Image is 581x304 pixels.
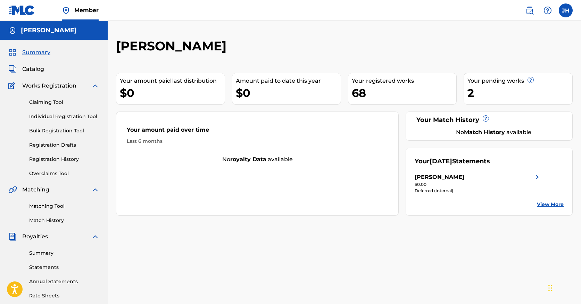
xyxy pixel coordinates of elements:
[91,82,99,90] img: expand
[120,85,225,101] div: $0
[29,170,99,177] a: Overclaims Tool
[8,65,44,73] a: CatalogCatalog
[8,5,35,15] img: MLC Logo
[464,129,505,135] strong: Match History
[415,173,541,194] a: [PERSON_NAME]right chevron icon$0.00Deferred (Internal)
[8,26,17,35] img: Accounts
[541,3,555,17] div: Help
[22,82,76,90] span: Works Registration
[525,6,534,15] img: search
[352,85,457,101] div: 68
[543,6,552,15] img: help
[8,82,17,90] img: Works Registration
[546,271,581,304] iframe: Chat Widget
[127,126,388,138] div: Your amount paid over time
[415,173,464,181] div: [PERSON_NAME]
[8,232,17,241] img: Royalties
[352,77,457,85] div: Your registered works
[548,278,553,298] div: Drag
[29,141,99,149] a: Registration Drafts
[236,77,341,85] div: Amount paid to date this year
[29,264,99,271] a: Statements
[8,186,17,194] img: Matching
[8,48,50,57] a: SummarySummary
[116,38,230,54] h2: [PERSON_NAME]
[415,157,490,166] div: Your Statements
[29,217,99,224] a: Match History
[116,155,398,164] div: No available
[22,186,49,194] span: Matching
[8,48,17,57] img: Summary
[423,128,564,137] div: No available
[533,173,541,181] img: right chevron icon
[415,115,564,125] div: Your Match History
[29,156,99,163] a: Registration History
[559,3,573,17] div: User Menu
[415,181,541,188] div: $0.00
[230,156,266,163] strong: royalty data
[29,99,99,106] a: Claiming Tool
[29,292,99,299] a: Rate Sheets
[467,77,572,85] div: Your pending works
[127,138,388,145] div: Last 6 months
[29,278,99,285] a: Annual Statements
[537,201,564,208] a: View More
[29,127,99,134] a: Bulk Registration Tool
[523,3,537,17] a: Public Search
[415,188,541,194] div: Deferred (Internal)
[467,85,572,101] div: 2
[74,6,99,14] span: Member
[62,6,70,15] img: Top Rightsholder
[22,65,44,73] span: Catalog
[483,116,489,121] span: ?
[22,48,50,57] span: Summary
[22,232,48,241] span: Royalties
[8,65,17,73] img: Catalog
[120,77,225,85] div: Your amount paid last distribution
[91,232,99,241] img: expand
[528,77,533,83] span: ?
[430,157,452,165] span: [DATE]
[21,26,77,34] h5: JAMAL HARRISON
[236,85,341,101] div: $0
[91,186,99,194] img: expand
[29,113,99,120] a: Individual Registration Tool
[29,249,99,257] a: Summary
[29,203,99,210] a: Matching Tool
